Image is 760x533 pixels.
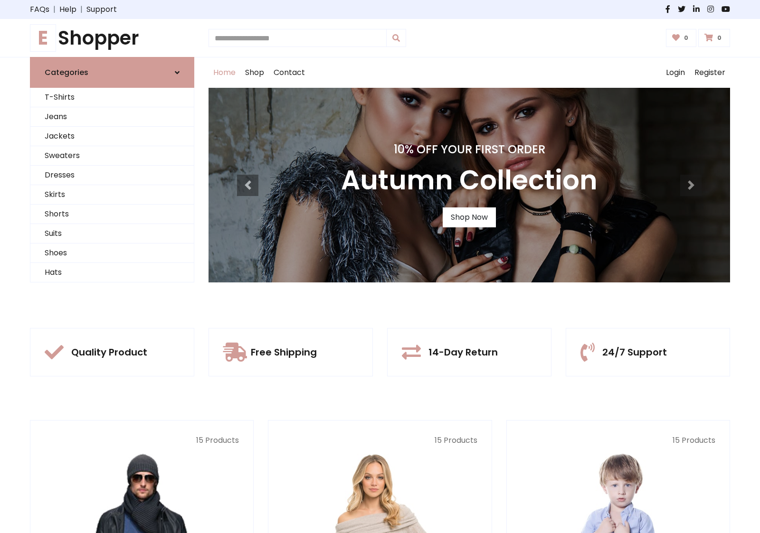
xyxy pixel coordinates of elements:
a: Shoes [30,243,194,263]
a: Skirts [30,185,194,205]
span: E [30,24,56,52]
a: T-Shirts [30,88,194,107]
span: | [76,4,86,15]
a: Hats [30,263,194,282]
a: Help [59,4,76,15]
a: 0 [698,29,730,47]
span: 0 [715,34,724,42]
a: Home [209,57,240,88]
a: Shop [240,57,269,88]
a: FAQs [30,4,49,15]
h5: Quality Product [71,346,147,358]
h5: Free Shipping [251,346,317,358]
a: Contact [269,57,310,88]
h4: 10% Off Your First Order [341,143,598,157]
a: Shorts [30,205,194,224]
h5: 14-Day Return [428,346,498,358]
span: | [49,4,59,15]
a: Suits [30,224,194,243]
a: Shop Now [443,207,496,227]
a: Dresses [30,166,194,185]
p: 15 Products [283,435,477,446]
a: Jackets [30,127,194,146]
a: Login [661,57,690,88]
a: Sweaters [30,146,194,166]
a: Jeans [30,107,194,127]
p: 15 Products [521,435,715,446]
a: EShopper [30,27,194,49]
h1: Shopper [30,27,194,49]
span: 0 [682,34,691,42]
a: Categories [30,57,194,88]
h3: Autumn Collection [341,164,598,196]
a: Support [86,4,117,15]
p: 15 Products [45,435,239,446]
a: 0 [666,29,697,47]
h5: 24/7 Support [602,346,667,358]
a: Register [690,57,730,88]
h6: Categories [45,68,88,77]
